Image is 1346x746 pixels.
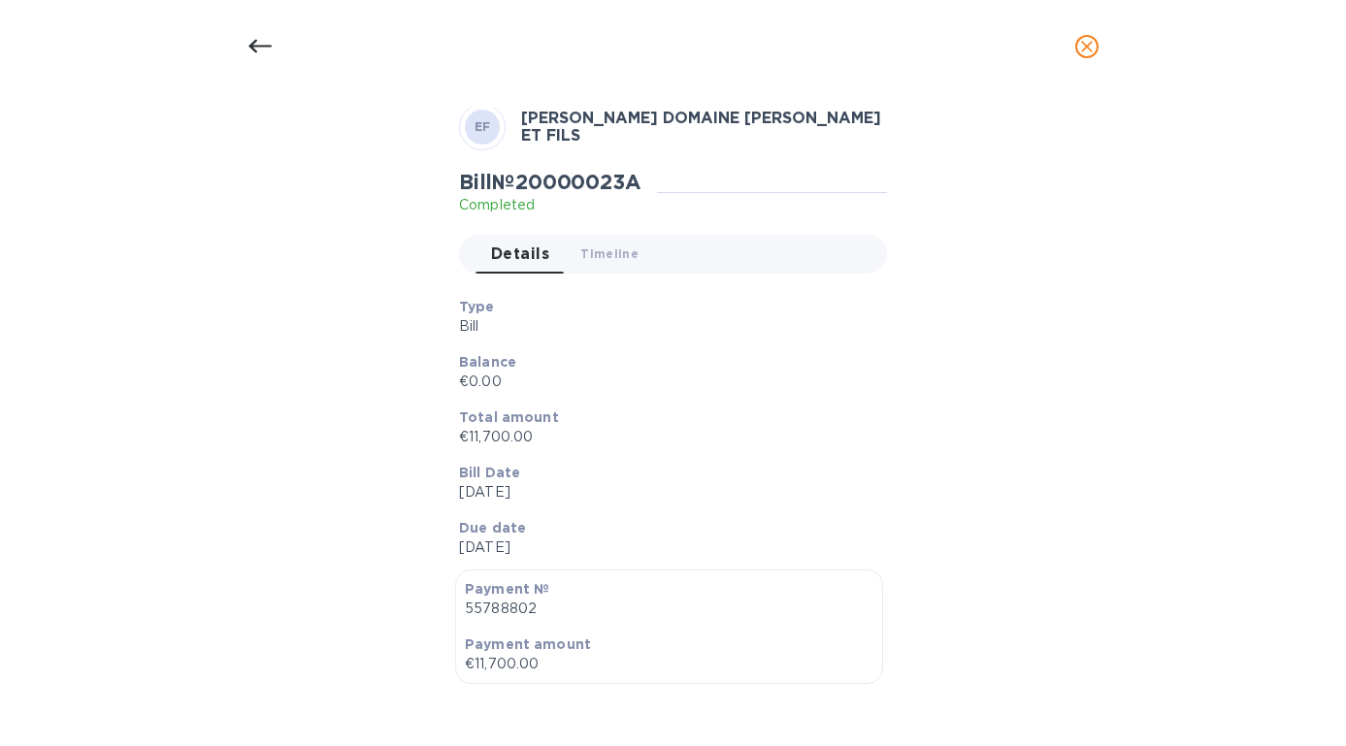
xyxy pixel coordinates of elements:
[465,581,549,597] b: Payment №
[459,354,516,370] b: Balance
[459,482,871,503] p: [DATE]
[459,299,495,314] b: Type
[459,537,871,558] p: [DATE]
[491,241,549,268] span: Details
[459,316,871,337] p: Bill
[459,465,520,480] b: Bill Date
[465,599,873,619] p: 55788802
[459,520,526,535] b: Due date
[459,372,871,392] p: €0.00
[465,636,591,652] b: Payment amount
[475,119,491,134] b: EF
[459,170,641,194] h2: Bill № 20000023A
[465,654,873,674] p: €11,700.00
[580,243,639,264] span: Timeline
[521,109,881,146] b: [PERSON_NAME] DOMAINE [PERSON_NAME] ET FILS
[459,409,559,425] b: Total amount
[1064,23,1110,70] button: close
[459,195,641,215] p: Completed
[459,427,871,447] p: €11,700.00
